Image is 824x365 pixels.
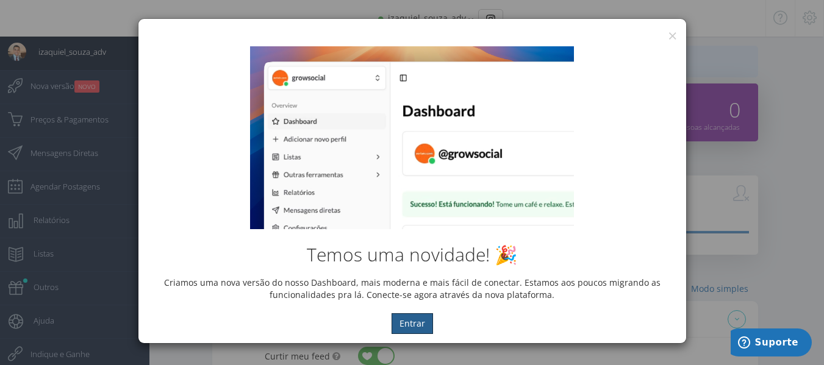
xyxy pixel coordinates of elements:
[250,46,573,229] img: New Dashboard
[731,328,812,359] iframe: Abre um widget para que você possa encontrar mais informações
[148,277,677,301] p: Criamos uma nova versão do nosso Dashboard, mais moderna e mais fácil de conectar. Estamos aos po...
[148,244,677,264] h2: Temos uma novidade! 🎉
[668,27,677,44] button: ×
[392,313,433,334] button: Entrar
